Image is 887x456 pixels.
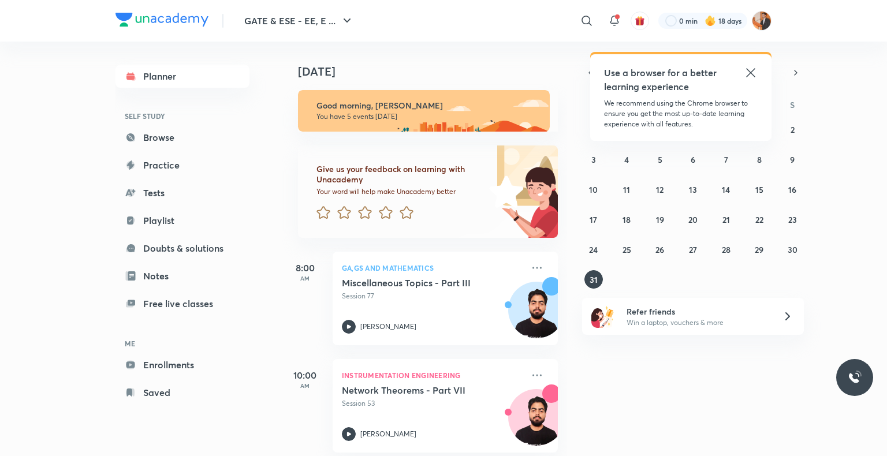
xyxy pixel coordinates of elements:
[656,214,664,225] abbr: August 19, 2025
[624,154,629,165] abbr: August 4, 2025
[627,317,769,328] p: Win a laptop, vouchers & more
[717,210,735,229] button: August 21, 2025
[617,210,636,229] button: August 18, 2025
[342,398,523,409] p: Session 53
[656,184,664,195] abbr: August 12, 2025
[783,120,802,139] button: August 2, 2025
[790,154,795,165] abbr: August 9, 2025
[722,244,731,255] abbr: August 28, 2025
[282,261,328,275] h5: 8:00
[584,240,603,259] button: August 24, 2025
[316,100,539,111] h6: Good morning, [PERSON_NAME]
[591,305,614,328] img: referral
[282,275,328,282] p: AM
[689,184,697,195] abbr: August 13, 2025
[298,90,550,132] img: morning
[316,187,485,196] p: Your word will help make Unacademy better
[627,305,769,317] h6: Refer friends
[755,244,763,255] abbr: August 29, 2025
[115,381,249,404] a: Saved
[717,150,735,169] button: August 7, 2025
[617,150,636,169] button: August 4, 2025
[651,180,669,199] button: August 12, 2025
[750,180,769,199] button: August 15, 2025
[684,150,702,169] button: August 6, 2025
[115,353,249,376] a: Enrollments
[604,66,719,94] h5: Use a browser for a better learning experience
[589,184,598,195] abbr: August 10, 2025
[752,11,772,31] img: Ayush sagitra
[604,98,758,129] p: We recommend using the Chrome browser to ensure you get the most up-to-date learning experience w...
[115,13,208,29] a: Company Logo
[617,240,636,259] button: August 25, 2025
[689,244,697,255] abbr: August 27, 2025
[684,210,702,229] button: August 20, 2025
[651,150,669,169] button: August 5, 2025
[115,209,249,232] a: Playlist
[342,291,523,301] p: Session 77
[584,180,603,199] button: August 10, 2025
[316,164,485,185] h6: Give us your feedback on learning with Unacademy
[115,334,249,353] h6: ME
[360,429,416,439] p: [PERSON_NAME]
[750,150,769,169] button: August 8, 2025
[342,368,523,382] p: Instrumentation Engineering
[651,240,669,259] button: August 26, 2025
[450,145,558,238] img: feedback_image
[509,288,564,343] img: Avatar
[722,214,730,225] abbr: August 21, 2025
[684,180,702,199] button: August 13, 2025
[783,240,802,259] button: August 30, 2025
[115,237,249,260] a: Doubts & solutions
[509,395,564,451] img: Avatar
[635,16,645,26] img: avatar
[623,214,631,225] abbr: August 18, 2025
[115,264,249,287] a: Notes
[651,210,669,229] button: August 19, 2025
[342,384,486,396] h5: Network Theorems - Part VII
[316,112,539,121] p: You have 5 events [DATE]
[115,13,208,27] img: Company Logo
[788,184,796,195] abbr: August 16, 2025
[584,210,603,229] button: August 17, 2025
[655,244,664,255] abbr: August 26, 2025
[757,154,762,165] abbr: August 8, 2025
[688,214,698,225] abbr: August 20, 2025
[791,124,795,135] abbr: August 2, 2025
[282,382,328,389] p: AM
[631,12,649,30] button: avatar
[591,154,596,165] abbr: August 3, 2025
[115,292,249,315] a: Free live classes
[790,99,795,110] abbr: Saturday
[658,154,662,165] abbr: August 5, 2025
[360,322,416,332] p: [PERSON_NAME]
[684,240,702,259] button: August 27, 2025
[115,154,249,177] a: Practice
[342,261,523,275] p: GA,GS and Mathematics
[783,180,802,199] button: August 16, 2025
[115,65,249,88] a: Planner
[617,180,636,199] button: August 11, 2025
[590,214,597,225] abbr: August 17, 2025
[705,15,716,27] img: streak
[848,371,862,384] img: ttu
[623,244,631,255] abbr: August 25, 2025
[717,240,735,259] button: August 28, 2025
[788,244,797,255] abbr: August 30, 2025
[755,184,763,195] abbr: August 15, 2025
[724,154,728,165] abbr: August 7, 2025
[623,184,630,195] abbr: August 11, 2025
[584,150,603,169] button: August 3, 2025
[788,214,797,225] abbr: August 23, 2025
[590,274,598,285] abbr: August 31, 2025
[282,368,328,382] h5: 10:00
[691,154,695,165] abbr: August 6, 2025
[237,9,361,32] button: GATE & ESE - EE, E ...
[717,180,735,199] button: August 14, 2025
[755,214,763,225] abbr: August 22, 2025
[115,126,249,149] a: Browse
[342,277,486,289] h5: Miscellaneous Topics - Part III
[298,65,569,79] h4: [DATE]
[589,244,598,255] abbr: August 24, 2025
[750,210,769,229] button: August 22, 2025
